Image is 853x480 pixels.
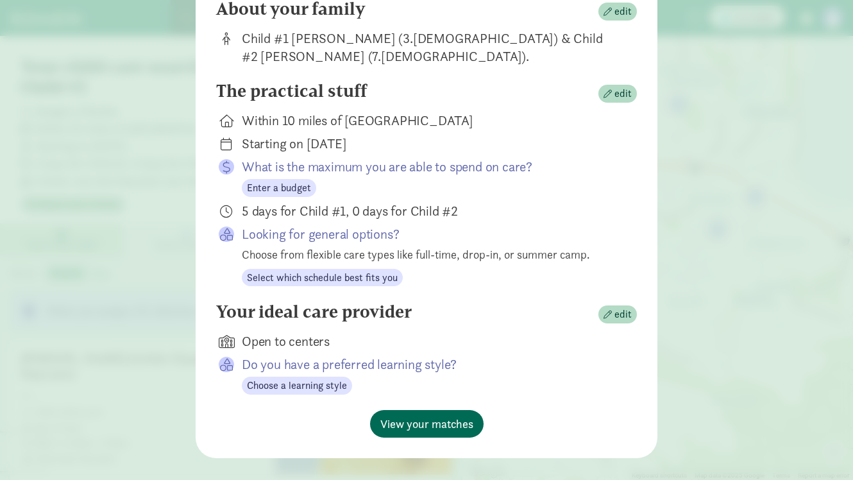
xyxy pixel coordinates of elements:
[242,179,316,197] button: Enter a budget
[614,4,632,19] span: edit
[242,112,616,130] div: Within 10 miles of [GEOGRAPHIC_DATA]
[247,270,398,286] span: Select which schedule best fits you
[242,246,616,263] div: Choose from flexible care types like full-time, drop-in, or summer camp.
[598,85,637,103] button: edit
[242,158,616,176] p: What is the maximum you are able to spend on care?
[370,410,484,438] button: View your matches
[598,3,637,21] button: edit
[247,180,311,196] span: Enter a budget
[614,86,632,101] span: edit
[614,307,632,322] span: edit
[242,202,616,220] div: 5 days for Child #1, 0 days for Child #2
[242,356,616,373] p: Do you have a preferred learning style?
[216,81,367,101] h4: The practical stuff
[242,332,616,350] div: Open to centers
[242,30,616,65] div: Child #1 [PERSON_NAME] (3.[DEMOGRAPHIC_DATA]) & Child #2 [PERSON_NAME] (7.[DEMOGRAPHIC_DATA]).
[242,269,403,287] button: Select which schedule best fits you
[242,377,352,395] button: Choose a learning style
[598,305,637,323] button: edit
[247,378,347,393] span: Choose a learning style
[242,135,616,153] div: Starting on [DATE]
[242,225,616,243] p: Looking for general options?
[380,415,473,433] span: View your matches
[216,302,412,322] h4: Your ideal care provider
